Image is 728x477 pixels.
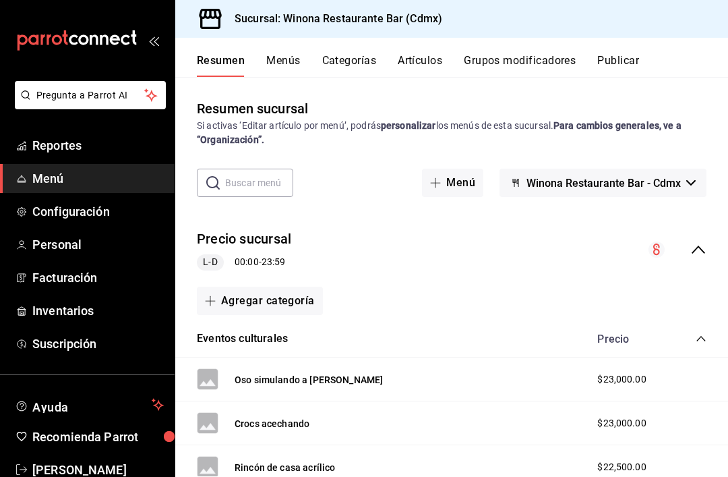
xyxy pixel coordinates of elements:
[381,120,436,131] strong: personalizar
[235,417,309,430] button: Crocs acechando
[597,372,646,387] span: $23,000.00
[266,54,300,77] button: Menús
[32,169,164,188] span: Menú
[32,136,164,155] span: Reportes
[197,254,291,271] div: 00:00 - 23:59
[526,177,681,190] span: Winona Restaurante Bar - Cdmx
[197,99,308,119] div: Resumen sucursal
[32,335,164,353] span: Suscripción
[148,35,159,46] button: open_drawer_menu
[32,202,164,221] span: Configuración
[9,98,166,112] a: Pregunta a Parrot AI
[499,169,706,197] button: Winona Restaurante Bar - Cdmx
[225,169,293,196] input: Buscar menú
[464,54,576,77] button: Grupos modificadores
[32,428,164,446] span: Recomienda Parrot
[32,302,164,320] span: Inventarios
[422,169,483,197] button: Menú
[32,397,146,413] span: Ayuda
[197,120,681,145] strong: Para cambios generales, ve a “Organización”.
[175,219,728,281] div: collapse-menu-row
[597,460,646,474] span: $22,500.00
[197,119,706,147] div: Si activas ‘Editar artículo por menú’, podrás los menús de esta sucursal.
[32,235,164,254] span: Personal
[197,54,245,77] button: Resumen
[322,54,377,77] button: Categorías
[224,11,442,27] h3: Sucursal: Winona Restaurante Bar (Cdmx)
[15,81,166,109] button: Pregunta a Parrot AI
[597,54,639,77] button: Publicar
[197,54,728,77] div: navigation tabs
[197,229,291,249] button: Precio sucursal
[235,373,383,387] button: Oso simulando a [PERSON_NAME]
[32,269,164,287] span: Facturación
[197,287,323,315] button: Agregar categoría
[197,331,288,347] button: Eventos culturales
[597,416,646,430] span: $23,000.00
[198,255,222,269] span: L-D
[36,88,145,103] span: Pregunta a Parrot AI
[584,333,670,345] div: Precio
[398,54,442,77] button: Artículos
[235,461,335,474] button: Rincón de casa acrílico
[696,333,706,344] button: collapse-category-row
